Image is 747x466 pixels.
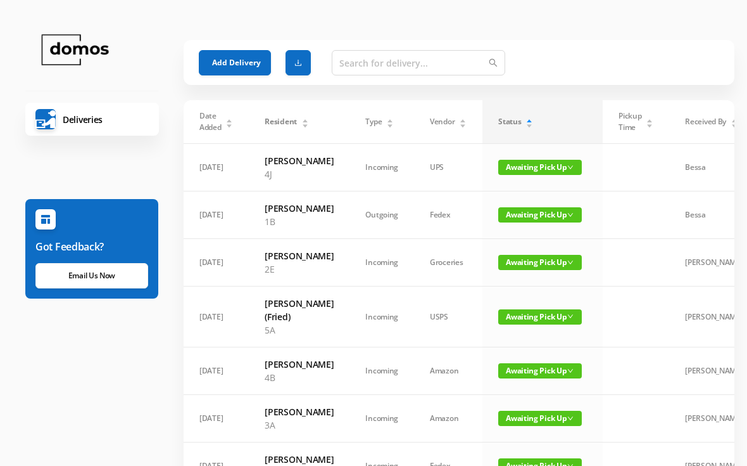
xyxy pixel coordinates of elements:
td: [DATE] [184,287,249,347]
i: icon: caret-down [646,122,653,126]
h6: [PERSON_NAME] [265,154,334,167]
div: Sort [386,117,394,125]
i: icon: down [567,212,574,218]
div: Sort [301,117,309,125]
h6: [PERSON_NAME] [265,453,334,466]
input: Search for delivery... [332,50,505,75]
span: Awaiting Pick Up [498,363,582,379]
td: Outgoing [349,191,414,239]
h6: [PERSON_NAME] [265,358,334,371]
div: Sort [525,117,533,125]
td: Incoming [349,395,414,443]
i: icon: caret-up [646,117,653,121]
td: UPS [414,144,482,191]
span: Awaiting Pick Up [498,207,582,223]
span: Awaiting Pick Up [498,160,582,175]
a: Email Us Now [35,263,148,288]
td: Incoming [349,239,414,287]
h6: [PERSON_NAME] [265,405,334,418]
i: icon: caret-up [731,117,738,121]
span: Awaiting Pick Up [498,255,582,270]
td: Amazon [414,395,482,443]
td: [DATE] [184,395,249,443]
td: Incoming [349,144,414,191]
button: icon: download [286,50,311,75]
td: Amazon [414,347,482,395]
td: Incoming [349,287,414,347]
i: icon: caret-down [301,122,308,126]
i: icon: caret-down [226,122,233,126]
div: Sort [731,117,738,125]
p: 4J [265,167,334,181]
span: Type [365,116,382,127]
p: 5A [265,323,334,337]
a: Deliveries [25,103,159,136]
td: Groceries [414,239,482,287]
span: Awaiting Pick Up [498,309,582,325]
i: icon: down [567,164,574,171]
h6: [PERSON_NAME] [265,202,334,215]
button: Add Delivery [199,50,271,75]
i: icon: down [567,368,574,374]
span: Vendor [430,116,455,127]
p: 2E [265,262,334,276]
i: icon: caret-up [526,117,533,121]
i: icon: down [567,415,574,422]
i: icon: search [489,58,498,67]
span: Pickup Time [618,110,641,133]
span: Awaiting Pick Up [498,411,582,426]
i: icon: caret-up [460,117,467,121]
span: Status [498,116,521,127]
div: Sort [225,117,233,125]
i: icon: down [567,313,574,320]
i: icon: caret-up [387,117,394,121]
td: [DATE] [184,191,249,239]
i: icon: caret-down [731,122,738,126]
div: Sort [646,117,653,125]
td: Incoming [349,347,414,395]
p: 4B [265,371,334,384]
span: Received By [685,116,726,127]
td: USPS [414,287,482,347]
i: icon: down [567,259,574,266]
h6: [PERSON_NAME] (Fried) [265,297,334,323]
p: 3A [265,418,334,432]
div: Sort [459,117,467,125]
i: icon: caret-up [301,117,308,121]
td: [DATE] [184,144,249,191]
td: Fedex [414,191,482,239]
i: icon: caret-down [387,122,394,126]
td: [DATE] [184,347,249,395]
span: Resident [265,116,297,127]
i: icon: caret-down [526,122,533,126]
td: [DATE] [184,239,249,287]
span: Date Added [199,110,222,133]
i: icon: caret-up [226,117,233,121]
h6: [PERSON_NAME] [265,249,334,262]
i: icon: caret-down [460,122,467,126]
p: 1B [265,215,334,228]
h6: Got Feedback? [35,239,148,254]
